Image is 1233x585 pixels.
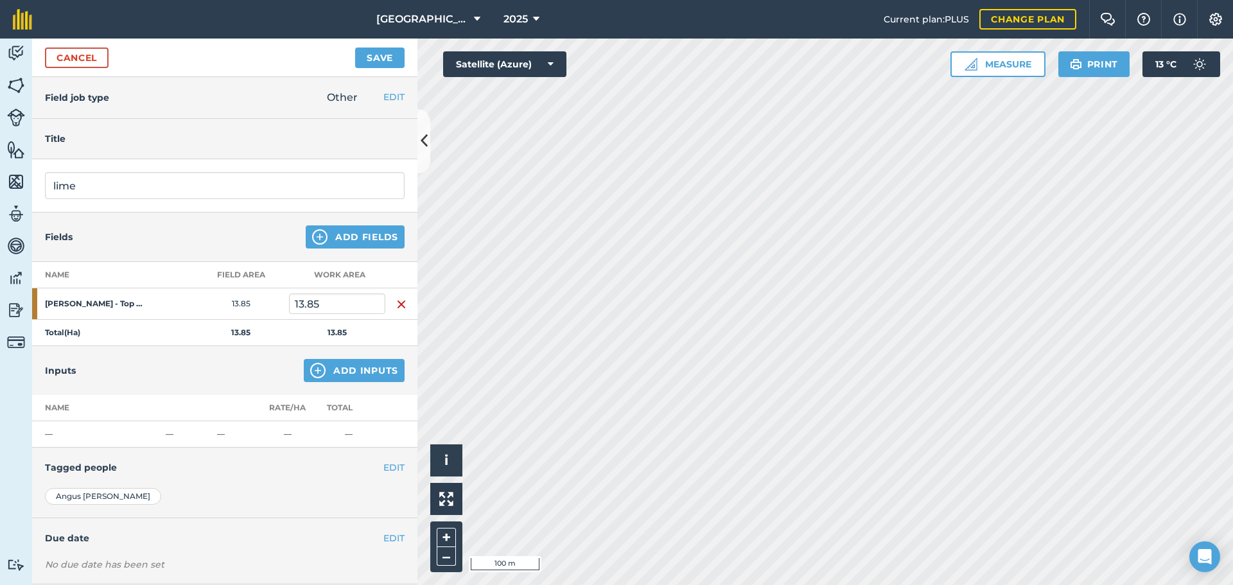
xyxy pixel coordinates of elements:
td: — [161,421,212,448]
strong: Total ( Ha ) [45,327,80,337]
th: Total [311,395,385,421]
img: svg+xml;base64,PHN2ZyB4bWxucz0iaHR0cDovL3d3dy53My5vcmcvMjAwMC9zdmciIHdpZHRoPSI1NiIgaGVpZ2h0PSI2MC... [7,76,25,95]
th: Work area [289,262,385,288]
img: A cog icon [1208,13,1223,26]
img: svg+xml;base64,PHN2ZyB4bWxucz0iaHR0cDovL3d3dy53My5vcmcvMjAwMC9zdmciIHdpZHRoPSI1NiIgaGVpZ2h0PSI2MC... [7,140,25,159]
span: i [444,452,448,468]
button: EDIT [383,90,405,104]
span: 13 ° C [1155,51,1176,77]
button: Save [355,48,405,68]
img: svg+xml;base64,PHN2ZyB4bWxucz0iaHR0cDovL3d3dy53My5vcmcvMjAwMC9zdmciIHdpZHRoPSIxOSIgaGVpZ2h0PSIyNC... [1070,57,1082,72]
img: svg+xml;base64,PD94bWwgdmVyc2lvbj0iMS4wIiBlbmNvZGluZz0idXRmLTgiPz4KPCEtLSBHZW5lcmF0b3I6IEFkb2JlIE... [1187,51,1212,77]
td: — [212,421,263,448]
strong: 13.85 [231,327,250,337]
img: svg+xml;base64,PD94bWwgdmVyc2lvbj0iMS4wIiBlbmNvZGluZz0idXRmLTgiPz4KPCEtLSBHZW5lcmF0b3I6IEFkb2JlIE... [7,236,25,256]
button: Add Inputs [304,359,405,382]
img: A question mark icon [1136,13,1151,26]
th: Name [32,395,161,421]
img: Two speech bubbles overlapping with the left bubble in the forefront [1100,13,1115,26]
button: EDIT [383,531,405,545]
div: Open Intercom Messenger [1189,541,1220,572]
button: 13 °C [1142,51,1220,77]
th: Name [32,262,193,288]
button: Satellite (Azure) [443,51,566,77]
button: i [430,444,462,476]
td: — [311,421,385,448]
td: — [32,421,161,448]
img: svg+xml;base64,PD94bWwgdmVyc2lvbj0iMS4wIiBlbmNvZGluZz0idXRmLTgiPz4KPCEtLSBHZW5lcmF0b3I6IEFkb2JlIE... [7,109,25,127]
h4: Fields [45,230,73,244]
span: Other [327,91,358,103]
img: Ruler icon [965,58,977,71]
strong: 13.85 [328,327,347,337]
h4: Due date [45,531,405,545]
th: Rate/ Ha [263,395,311,421]
h4: Field job type [45,91,109,105]
img: svg+xml;base64,PHN2ZyB4bWxucz0iaHR0cDovL3d3dy53My5vcmcvMjAwMC9zdmciIHdpZHRoPSIxNyIgaGVpZ2h0PSIxNy... [1173,12,1186,27]
h4: Title [45,132,405,146]
button: Measure [950,51,1045,77]
strong: [PERSON_NAME] - Top of [PERSON_NAME] [45,299,145,309]
img: svg+xml;base64,PD94bWwgdmVyc2lvbj0iMS4wIiBlbmNvZGluZz0idXRmLTgiPz4KPCEtLSBHZW5lcmF0b3I6IEFkb2JlIE... [7,268,25,288]
button: – [437,547,456,566]
img: svg+xml;base64,PHN2ZyB4bWxucz0iaHR0cDovL3d3dy53My5vcmcvMjAwMC9zdmciIHdpZHRoPSIxNCIgaGVpZ2h0PSIyNC... [312,229,328,245]
button: Add Fields [306,225,405,249]
img: svg+xml;base64,PD94bWwgdmVyc2lvbj0iMS4wIiBlbmNvZGluZz0idXRmLTgiPz4KPCEtLSBHZW5lcmF0b3I6IEFkb2JlIE... [7,44,25,63]
span: [GEOGRAPHIC_DATA] [376,12,469,27]
a: Cancel [45,48,109,68]
span: 2025 [503,12,528,27]
img: fieldmargin Logo [13,9,32,30]
td: — [263,421,311,448]
th: Field Area [193,262,289,288]
button: EDIT [383,460,405,475]
h4: Tagged people [45,460,405,475]
input: What needs doing? [45,172,405,199]
img: svg+xml;base64,PD94bWwgdmVyc2lvbj0iMS4wIiBlbmNvZGluZz0idXRmLTgiPz4KPCEtLSBHZW5lcmF0b3I6IEFkb2JlIE... [7,333,25,351]
img: svg+xml;base64,PD94bWwgdmVyc2lvbj0iMS4wIiBlbmNvZGluZz0idXRmLTgiPz4KPCEtLSBHZW5lcmF0b3I6IEFkb2JlIE... [7,204,25,223]
h4: Inputs [45,363,76,378]
a: Change plan [979,9,1076,30]
img: svg+xml;base64,PHN2ZyB4bWxucz0iaHR0cDovL3d3dy53My5vcmcvMjAwMC9zdmciIHdpZHRoPSIxNCIgaGVpZ2h0PSIyNC... [310,363,326,378]
div: Angus [PERSON_NAME] [45,488,161,505]
span: Current plan : PLUS [884,12,969,26]
img: svg+xml;base64,PD94bWwgdmVyc2lvbj0iMS4wIiBlbmNvZGluZz0idXRmLTgiPz4KPCEtLSBHZW5lcmF0b3I6IEFkb2JlIE... [7,301,25,320]
div: No due date has been set [45,558,405,571]
img: Four arrows, one pointing top left, one top right, one bottom right and the last bottom left [439,492,453,506]
button: + [437,528,456,547]
img: svg+xml;base64,PHN2ZyB4bWxucz0iaHR0cDovL3d3dy53My5vcmcvMjAwMC9zdmciIHdpZHRoPSIxNiIgaGVpZ2h0PSIyNC... [396,297,407,312]
button: Print [1058,51,1130,77]
img: svg+xml;base64,PD94bWwgdmVyc2lvbj0iMS4wIiBlbmNvZGluZz0idXRmLTgiPz4KPCEtLSBHZW5lcmF0b3I6IEFkb2JlIE... [7,559,25,571]
td: 13.85 [193,288,289,320]
img: svg+xml;base64,PHN2ZyB4bWxucz0iaHR0cDovL3d3dy53My5vcmcvMjAwMC9zdmciIHdpZHRoPSI1NiIgaGVpZ2h0PSI2MC... [7,172,25,191]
